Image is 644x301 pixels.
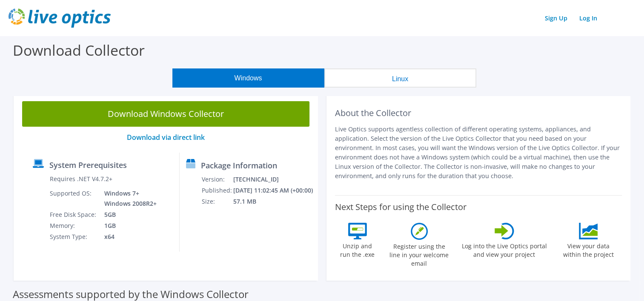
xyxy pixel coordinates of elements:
label: Package Information [201,161,277,170]
label: Download Collector [13,40,145,60]
a: Download via direct link [127,133,205,142]
td: Supported OS: [49,188,98,209]
td: 1GB [98,220,158,231]
a: Log In [575,12,601,24]
td: [DATE] 11:02:45 AM (+00:00) [233,185,314,196]
h2: About the Collector [335,108,622,118]
button: Windows [172,68,324,88]
a: Download Windows Collector [22,101,309,127]
label: Register using the line in your welcome email [387,240,451,268]
td: 57.1 MB [233,196,314,207]
label: Unzip and run the .exe [338,239,377,259]
td: 5GB [98,209,158,220]
td: Published: [201,185,233,196]
td: Memory: [49,220,98,231]
td: Windows 7+ Windows 2008R2+ [98,188,158,209]
label: Requires .NET V4.7.2+ [50,175,112,183]
label: Log into the Live Optics portal and view your project [461,239,547,259]
label: Assessments supported by the Windows Collector [13,290,249,298]
p: Live Optics supports agentless collection of different operating systems, appliances, and applica... [335,125,622,181]
a: Sign Up [541,12,572,24]
td: Size: [201,196,233,207]
label: System Prerequisites [49,161,127,169]
td: System Type: [49,231,98,242]
label: Next Steps for using the Collector [335,202,467,212]
td: Free Disk Space: [49,209,98,220]
img: live_optics_svg.svg [9,9,111,28]
td: [TECHNICAL_ID] [233,174,314,185]
td: Version: [201,174,233,185]
button: Linux [324,68,476,88]
td: x64 [98,231,158,242]
label: View your data within the project [558,239,619,259]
